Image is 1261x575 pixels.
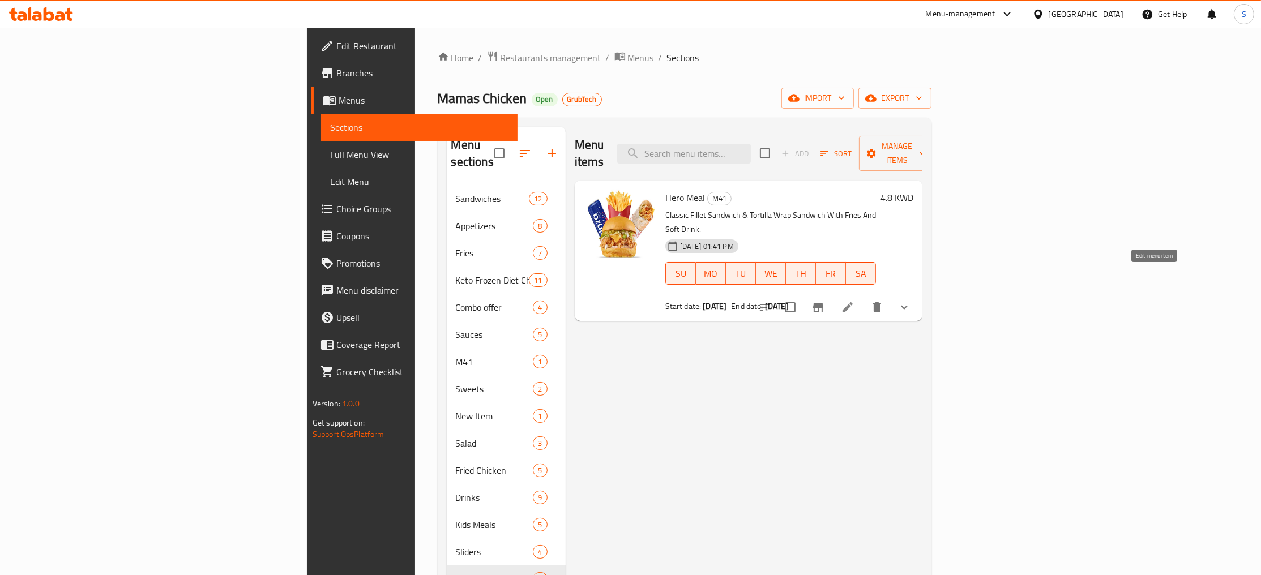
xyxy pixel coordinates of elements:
div: items [533,301,547,314]
div: items [529,192,547,205]
span: 5 [533,329,546,340]
div: M41 [456,355,533,368]
span: Menus [339,93,508,107]
h6: 4.8 KWD [880,190,913,205]
span: Salad [456,436,533,450]
button: TU [726,262,756,285]
button: Sort [818,145,854,162]
span: Select section [753,141,777,165]
div: Drinks9 [447,484,566,511]
b: [DATE] [703,299,726,314]
button: TH [786,262,816,285]
span: Fries [456,246,533,260]
span: Menu disclaimer [336,284,508,297]
div: items [533,355,547,368]
button: Manage items [859,136,935,171]
span: Grocery Checklist [336,365,508,379]
div: Fried Chicken5 [447,457,566,484]
span: Coverage Report [336,338,508,351]
button: export [858,88,931,109]
div: items [533,409,547,423]
div: Kids Meals [456,518,533,531]
span: 1 [533,357,546,367]
span: Upsell [336,311,508,324]
span: Branches [336,66,508,80]
div: items [533,219,547,233]
span: GrubTech [563,95,601,104]
div: Keto Frozen Diet Chicken11 [447,267,566,294]
div: Combo offer [456,301,533,314]
span: Edit Menu [330,175,508,188]
span: 5 [533,520,546,530]
span: S [1242,8,1246,20]
a: Menus [311,87,518,114]
span: Select to update [779,295,802,319]
span: 5 [533,465,546,476]
h2: Menu items [575,136,604,170]
div: Menu-management [926,7,995,21]
span: Open [532,95,558,104]
div: Open [532,93,558,106]
input: search [617,144,751,164]
a: Upsell [311,304,518,331]
span: 11 [529,275,546,286]
a: Grocery Checklist [311,358,518,385]
a: Menu disclaimer [311,277,518,304]
span: 4 [533,302,546,313]
div: items [529,273,547,287]
span: Sections [330,121,508,134]
a: Promotions [311,250,518,277]
span: End date: [731,299,763,314]
span: Hero Meal [665,189,705,206]
span: Promotions [336,256,508,270]
span: Full Menu View [330,148,508,161]
span: Coupons [336,229,508,243]
span: SA [850,265,871,282]
span: SU [670,265,691,282]
span: Get support on: [313,415,365,430]
span: Drinks [456,491,533,504]
button: delete [864,294,891,321]
span: [DATE] 01:41 PM [676,241,738,252]
button: SA [846,262,876,285]
div: Sliders4 [447,538,566,565]
span: Select all sections [488,141,511,165]
span: 3 [533,438,546,449]
span: Choice Groups [336,202,508,216]
div: Appetizers8 [447,212,566,239]
li: / [659,51,662,65]
button: show more [891,294,918,321]
span: Restaurants management [501,51,601,65]
div: items [533,491,547,504]
a: Restaurants management [487,50,601,65]
div: [GEOGRAPHIC_DATA] [1049,8,1123,20]
div: items [533,382,547,396]
span: Appetizers [456,219,533,233]
a: Menus [614,50,654,65]
div: New Item [456,409,533,423]
a: Coupons [311,222,518,250]
span: Sliders [456,545,533,559]
div: Sandwiches12 [447,185,566,212]
span: Fried Chicken [456,464,533,477]
div: M411 [447,348,566,375]
p: Classic Fillet Sandwich & Tortilla Wrap Sandwich With Fries And Soft Drink. [665,208,876,237]
div: items [533,246,547,260]
span: M41 [708,192,731,205]
span: Menus [628,51,654,65]
div: Sweets2 [447,375,566,402]
span: 2 [533,384,546,394]
span: 8 [533,221,546,231]
span: Keto Frozen Diet Chicken [456,273,529,287]
a: Edit Restaurant [311,32,518,59]
button: sort-choices [751,294,779,321]
div: Kids Meals5 [447,511,566,538]
span: Mamas Chicken [438,85,527,111]
div: New Item1 [447,402,566,430]
div: items [533,518,547,531]
div: M41 [707,192,732,205]
span: 7 [533,248,546,259]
